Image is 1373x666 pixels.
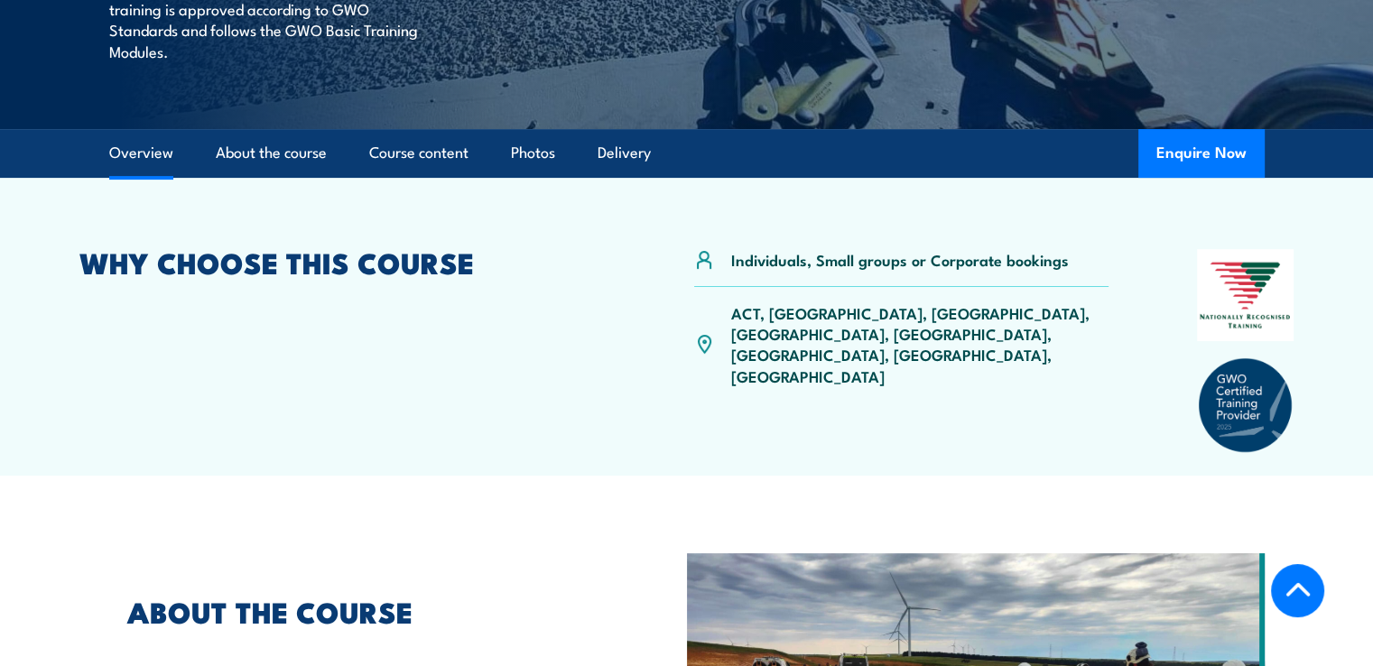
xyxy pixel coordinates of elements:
h2: ABOUT THE COURSE [127,598,604,624]
a: Delivery [598,129,651,177]
p: ACT, [GEOGRAPHIC_DATA], [GEOGRAPHIC_DATA], [GEOGRAPHIC_DATA], [GEOGRAPHIC_DATA], [GEOGRAPHIC_DATA... [731,302,1109,387]
a: Course content [369,129,468,177]
h2: WHY CHOOSE THIS COURSE [79,249,607,274]
img: GWO_badge_2025-a [1197,356,1294,454]
img: Nationally Recognised Training logo. [1197,249,1294,341]
button: Enquire Now [1138,129,1265,178]
a: Photos [511,129,555,177]
a: Overview [109,129,173,177]
p: Individuals, Small groups or Corporate bookings [731,249,1069,270]
a: About the course [216,129,327,177]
